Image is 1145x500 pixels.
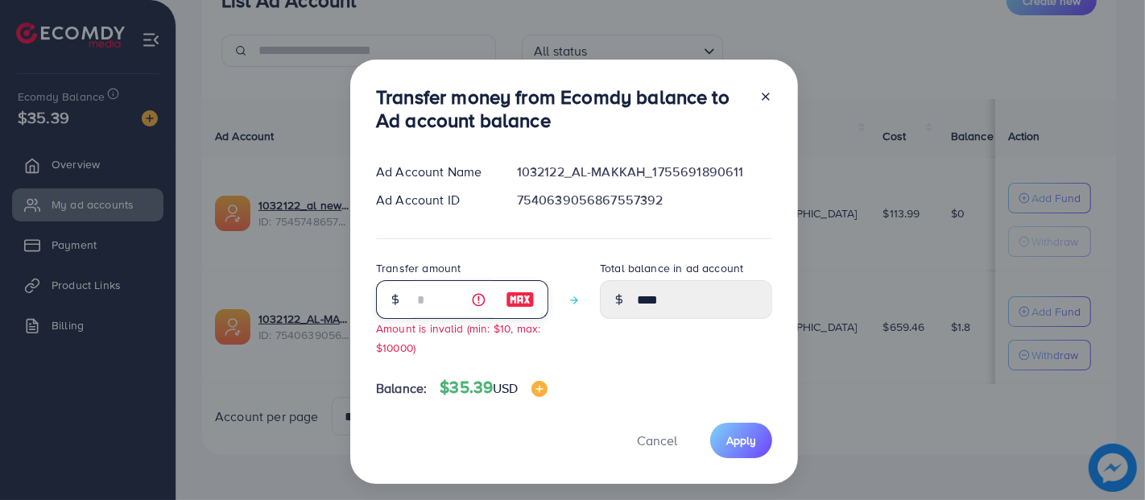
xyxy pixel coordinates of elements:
span: USD [493,379,518,397]
span: Balance: [376,379,427,398]
h3: Transfer money from Ecomdy balance to Ad account balance [376,85,746,132]
label: Transfer amount [376,260,461,276]
span: Cancel [637,432,677,449]
button: Apply [710,423,772,457]
div: 1032122_AL-MAKKAH_1755691890611 [504,163,785,181]
span: Apply [726,432,756,448]
img: image [506,290,535,309]
button: Cancel [617,423,697,457]
img: image [531,381,548,397]
small: Amount is invalid (min: $10, max: $10000) [376,320,540,354]
label: Total balance in ad account [600,260,743,276]
div: Ad Account ID [363,191,504,209]
div: Ad Account Name [363,163,504,181]
div: 7540639056867557392 [504,191,785,209]
h4: $35.39 [440,378,547,398]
